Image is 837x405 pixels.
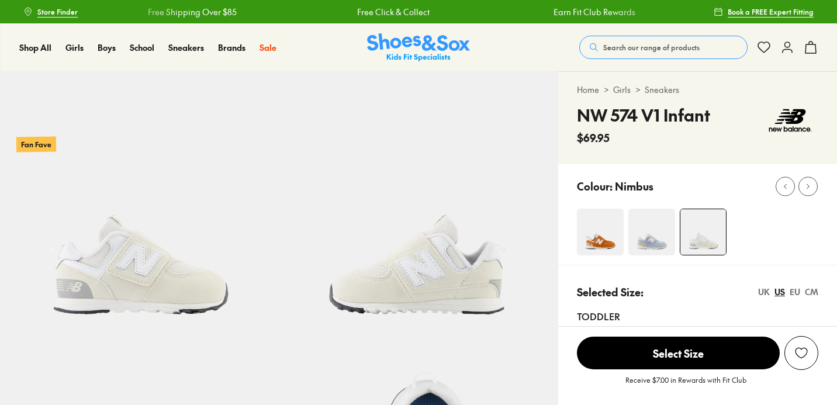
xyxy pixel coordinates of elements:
[615,178,653,194] p: Nimbus
[625,375,746,396] p: Receive $7.00 in Rewards with Fit Club
[577,284,644,300] p: Selected Size:
[728,6,814,17] span: Book a FREE Expert Fitting
[774,286,785,298] div: US
[260,41,276,54] a: Sale
[260,41,276,53] span: Sale
[762,103,818,138] img: Vendor logo
[577,130,610,146] span: $69.95
[784,336,818,370] button: Add to Wishlist
[552,6,634,18] a: Earn Fit Club Rewards
[628,209,675,255] img: 4-538802_1
[579,36,748,59] button: Search our range of products
[98,41,116,53] span: Boys
[130,41,154,54] a: School
[279,71,558,350] img: 5-498914_1
[577,336,780,370] button: Select Size
[218,41,245,54] a: Brands
[19,41,51,53] span: Shop All
[367,33,470,62] img: SNS_Logo_Responsive.svg
[577,337,780,369] span: Select Size
[168,41,204,53] span: Sneakers
[603,42,700,53] span: Search our range of products
[65,41,84,54] a: Girls
[645,84,679,96] a: Sneakers
[680,209,726,255] img: 4-498913_1
[613,84,631,96] a: Girls
[758,286,770,298] div: UK
[168,41,204,54] a: Sneakers
[805,286,818,298] div: CM
[577,84,599,96] a: Home
[714,1,814,22] a: Book a FREE Expert Fitting
[65,41,84,53] span: Girls
[367,33,470,62] a: Shoes & Sox
[98,41,116,54] a: Boys
[577,103,710,127] h4: NW 574 V1 Infant
[23,1,78,22] a: Store Finder
[147,6,236,18] a: Free Shipping Over $85
[577,178,613,194] p: Colour:
[37,6,78,17] span: Store Finder
[356,6,428,18] a: Free Click & Collect
[577,309,818,323] div: Toddler
[130,41,154,53] span: School
[218,41,245,53] span: Brands
[19,41,51,54] a: Shop All
[577,84,818,96] div: > >
[577,209,624,255] img: 4-523729_1
[790,286,800,298] div: EU
[16,136,56,152] p: Fan Fave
